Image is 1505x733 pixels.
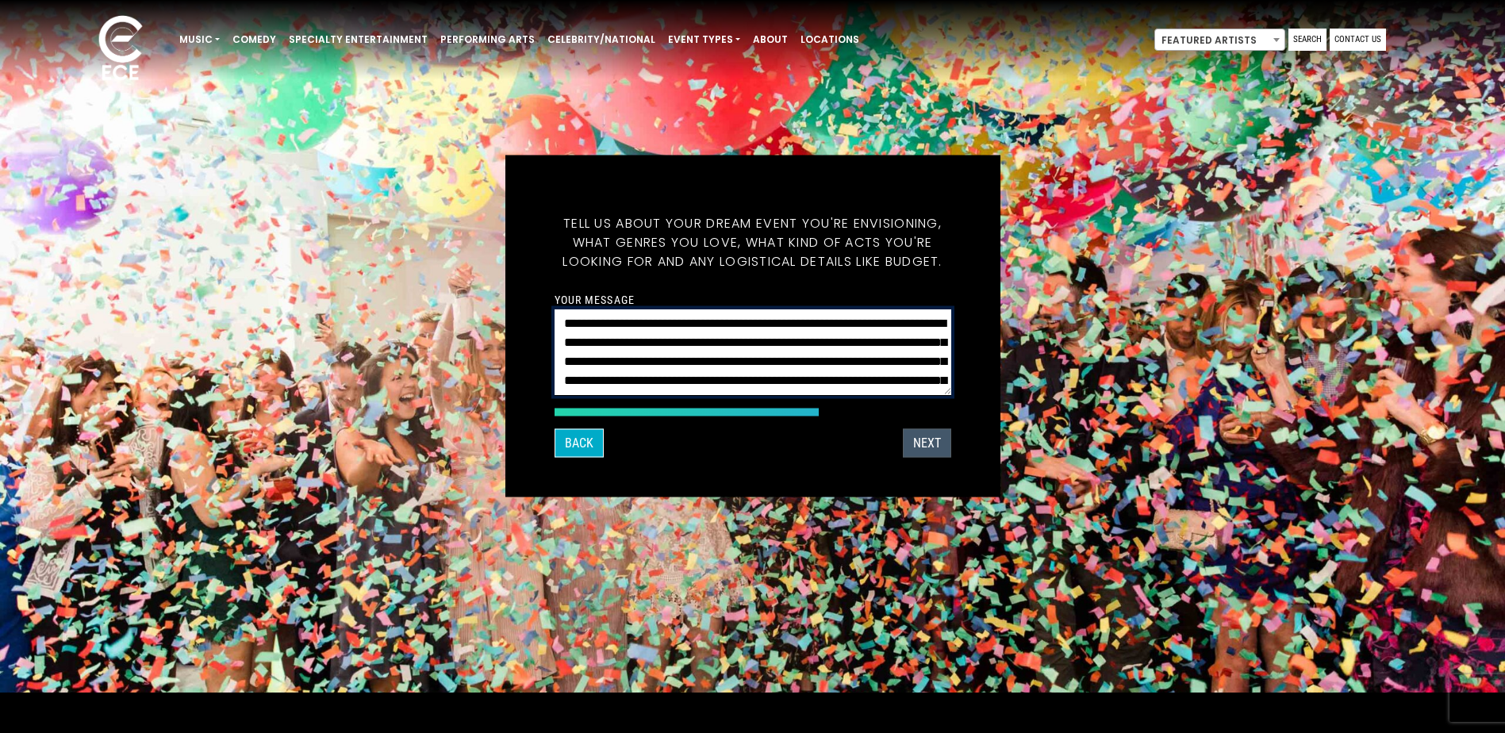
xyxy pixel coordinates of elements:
[794,26,866,53] a: Locations
[555,195,951,290] h5: Tell us about your dream event you're envisioning, what genres you love, what kind of acts you're...
[434,26,541,53] a: Performing Arts
[662,26,747,53] a: Event Types
[541,26,662,53] a: Celebrity/National
[226,26,282,53] a: Comedy
[1330,29,1386,51] a: Contact Us
[173,26,226,53] a: Music
[1154,29,1285,51] span: Featured Artists
[1288,29,1326,51] a: Search
[903,429,951,458] button: NEXT
[747,26,794,53] a: About
[282,26,434,53] a: Specialty Entertainment
[81,11,160,88] img: ece_new_logo_whitev2-1.png
[555,293,635,307] label: Your message
[1155,29,1284,52] span: Featured Artists
[555,429,604,458] button: Back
